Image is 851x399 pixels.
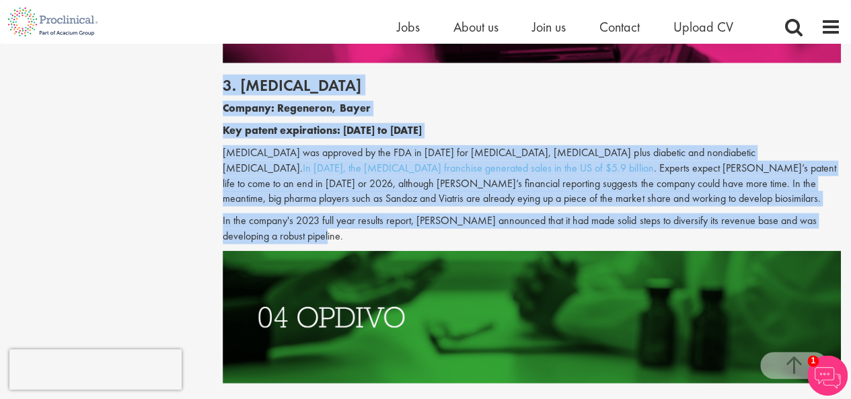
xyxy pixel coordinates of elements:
[599,18,640,36] a: Contact
[303,161,653,175] a: In [DATE], the [MEDICAL_DATA] franchise generated sales in the US of $5.9 billion
[223,251,841,384] img: Drugs with patents due to expire Opdivo
[397,18,420,36] a: Jobs
[223,123,422,137] b: Key patent expirations: [DATE] to [DATE]
[532,18,566,36] a: Join us
[673,18,733,36] a: Upload CV
[9,349,182,390] iframe: reCAPTCHA
[223,145,841,207] p: [MEDICAL_DATA] was approved by the FDA in [DATE] for [MEDICAL_DATA], [MEDICAL_DATA] plus diabetic...
[807,355,819,367] span: 1
[223,77,841,94] h2: 3. [MEDICAL_DATA]
[223,101,371,115] b: Company: Regeneron, Bayer
[453,18,498,36] a: About us
[223,213,841,244] p: In the company's 2023 full year results report, [PERSON_NAME] announced that it had made solid st...
[807,355,848,396] img: Chatbot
